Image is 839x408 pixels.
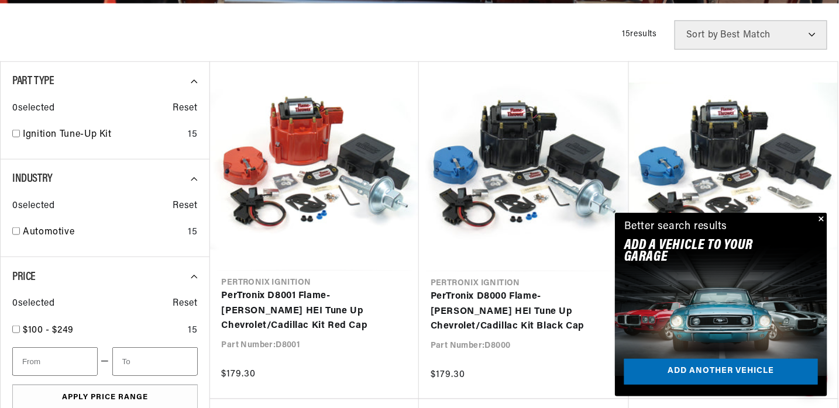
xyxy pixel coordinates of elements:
button: Close [813,213,827,227]
span: Part Type [12,75,54,87]
span: 0 selected [12,296,54,312]
div: 15 [188,323,197,338]
div: Better search results [624,219,728,236]
a: Add another vehicle [624,359,818,385]
span: Reset [173,296,198,312]
input: From [12,347,98,376]
a: Ignition Tune-Up Kit [23,127,183,143]
span: 0 selected [12,199,54,214]
a: PerTronix D8001 Flame-[PERSON_NAME] HEI Tune Up Chevrolet/Cadillac Kit Red Cap [222,289,408,334]
div: 15 [188,127,197,143]
div: 15 [188,225,197,240]
span: 0 selected [12,101,54,116]
a: PerTronix D8000 Flame-[PERSON_NAME] HEI Tune Up Chevrolet/Cadillac Kit Black Cap [431,289,617,334]
span: Reset [173,101,198,116]
span: Industry [12,173,53,185]
span: Price [12,271,36,283]
span: — [101,354,109,369]
select: Sort by [675,20,827,50]
span: Reset [173,199,198,214]
h2: Add A VEHICLE to your garage [624,240,789,264]
span: Sort by [686,30,718,40]
input: To [112,347,198,376]
a: Automotive [23,225,183,240]
span: $100 - $249 [23,326,74,335]
span: 15 results [623,30,657,39]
